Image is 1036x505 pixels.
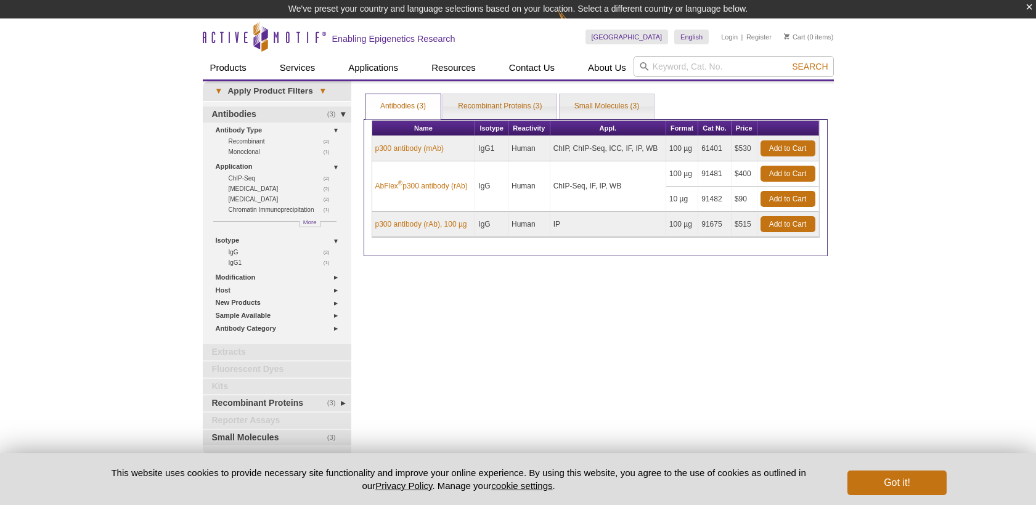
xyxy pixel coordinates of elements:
[216,284,344,297] a: Host
[327,107,343,123] span: (3)
[203,344,351,360] a: Extracts
[398,180,402,187] sup: ®
[203,430,351,446] a: (3)Small Molecules
[324,257,336,268] span: (1)
[666,187,698,212] td: 10 µg
[203,56,254,79] a: Products
[741,30,743,44] li: |
[203,413,351,429] a: Reporter Assays
[203,362,351,378] a: Fluorescent Dyes
[365,94,441,119] a: Antibodies (3)
[203,81,351,101] a: ▾Apply Product Filters▾
[746,33,772,41] a: Register
[784,30,834,44] li: (0 items)
[698,212,732,237] td: 91675
[90,466,828,492] p: This website uses cookies to provide necessary site functionality and improve your online experie...
[761,140,815,156] a: Add to Cart
[475,121,508,136] th: Isotype
[475,161,508,212] td: IgG
[375,480,432,491] a: Privacy Policy
[784,33,789,39] img: Your Cart
[324,147,336,157] span: (1)
[674,30,709,44] a: English
[732,212,757,237] td: $515
[698,161,732,187] td: 91481
[372,121,476,136] th: Name
[698,187,732,212] td: 91482
[443,94,557,119] a: Recombinant Proteins (3)
[550,136,666,161] td: ChIP, ChIP-Seq, ICC, IF, IP, WB
[324,184,336,194] span: (2)
[209,86,228,97] span: ▾
[634,56,834,77] input: Keyword, Cat. No.
[272,56,323,79] a: Services
[324,136,336,147] span: (2)
[560,94,654,119] a: Small Molecules (3)
[216,296,344,309] a: New Products
[303,217,317,227] span: More
[732,187,757,212] td: $90
[792,62,828,71] span: Search
[550,212,666,237] td: IP
[216,322,344,335] a: Antibody Category
[203,395,351,411] a: (3)Recombinant Proteins
[229,257,336,268] a: (1)IgG1
[491,480,552,491] button: cookie settings
[300,221,320,227] a: More
[216,160,344,173] a: Application
[229,247,336,257] a: (2)IgG
[216,309,344,322] a: Sample Available
[788,61,831,72] button: Search
[847,471,946,495] button: Got it!
[761,166,815,182] a: Add to Cart
[229,136,336,147] a: (2)Recombinant
[327,430,343,446] span: (3)
[229,204,336,215] a: (1)Chromatin Immunoprecipitation
[375,219,467,230] a: p300 antibody (rAb), 100 µg
[721,33,738,41] a: Login
[216,124,344,137] a: Antibody Type
[229,184,336,194] a: (2)[MEDICAL_DATA]
[761,191,815,207] a: Add to Cart
[229,194,336,204] a: (2)[MEDICAL_DATA]
[558,9,590,38] img: Change Here
[375,180,468,192] a: AbFlex®p300 antibody (rAb)
[324,204,336,215] span: (1)
[424,56,483,79] a: Resources
[666,136,698,161] td: 100 µg
[203,379,351,395] a: Kits
[508,212,550,237] td: Human
[375,143,444,154] a: p300 antibody (mAb)
[508,136,550,161] td: Human
[732,136,757,161] td: $530
[550,161,666,212] td: ChIP-Seq, IF, IP, WB
[550,121,666,136] th: Appl.
[698,136,732,161] td: 61401
[332,33,455,44] h2: Enabling Epigenetics Research
[229,173,336,184] a: (2)ChIP-Seq
[508,121,550,136] th: Reactivity
[203,107,351,123] a: (3)Antibodies
[508,161,550,212] td: Human
[732,161,757,187] td: $400
[666,212,698,237] td: 100 µg
[666,161,698,187] td: 100 µg
[313,86,332,97] span: ▾
[324,173,336,184] span: (2)
[324,247,336,257] span: (2)
[732,121,757,136] th: Price
[698,121,732,136] th: Cat No.
[216,271,344,284] a: Modification
[229,147,336,157] a: (1)Monoclonal
[585,30,669,44] a: [GEOGRAPHIC_DATA]
[216,234,344,247] a: Isotype
[327,395,343,411] span: (3)
[761,216,815,232] a: Add to Cart
[324,194,336,204] span: (2)
[784,33,806,41] a: Cart
[581,56,634,79] a: About Us
[475,212,508,237] td: IgG
[475,136,508,161] td: IgG1
[666,121,698,136] th: Format
[341,56,406,79] a: Applications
